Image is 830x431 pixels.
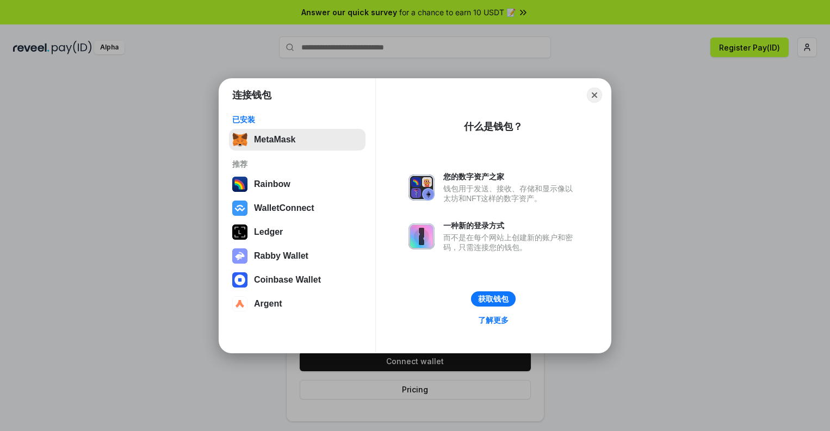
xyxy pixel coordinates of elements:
div: 您的数字资产之家 [443,172,578,182]
div: Ledger [254,227,283,237]
div: 了解更多 [478,315,509,325]
div: 什么是钱包？ [464,120,523,133]
img: svg+xml,%3Csvg%20xmlns%3D%22http%3A%2F%2Fwww.w3.org%2F2000%2Fsvg%22%20fill%3D%22none%22%20viewBox... [232,248,247,264]
h1: 连接钱包 [232,89,271,102]
button: MetaMask [229,129,366,151]
button: Close [587,88,602,103]
img: svg+xml,%3Csvg%20fill%3D%22none%22%20height%3D%2233%22%20viewBox%3D%220%200%2035%2033%22%20width%... [232,132,247,147]
img: svg+xml,%3Csvg%20width%3D%22120%22%20height%3D%22120%22%20viewBox%3D%220%200%20120%20120%22%20fil... [232,177,247,192]
button: Rabby Wallet [229,245,366,267]
div: 已安装 [232,115,362,124]
img: svg+xml,%3Csvg%20width%3D%2228%22%20height%3D%2228%22%20viewBox%3D%220%200%2028%2028%22%20fill%3D... [232,201,247,216]
div: Coinbase Wallet [254,275,321,285]
div: 一种新的登录方式 [443,221,578,230]
div: MetaMask [254,135,295,145]
button: Ledger [229,221,366,243]
div: 钱包用于发送、接收、存储和显示像以太坊和NFT这样的数字资产。 [443,184,578,203]
a: 了解更多 [472,313,515,327]
img: svg+xml,%3Csvg%20xmlns%3D%22http%3A%2F%2Fwww.w3.org%2F2000%2Fsvg%22%20fill%3D%22none%22%20viewBox... [408,223,435,249]
div: Argent [254,299,282,309]
div: 而不是在每个网站上创建新的账户和密码，只需连接您的钱包。 [443,233,578,252]
div: Rabby Wallet [254,251,308,261]
img: svg+xml,%3Csvg%20width%3D%2228%22%20height%3D%2228%22%20viewBox%3D%220%200%2028%2028%22%20fill%3D... [232,272,247,288]
div: WalletConnect [254,203,314,213]
button: Coinbase Wallet [229,269,366,291]
div: 推荐 [232,159,362,169]
button: WalletConnect [229,197,366,219]
img: svg+xml,%3Csvg%20xmlns%3D%22http%3A%2F%2Fwww.w3.org%2F2000%2Fsvg%22%20width%3D%2228%22%20height%3... [232,224,247,240]
button: 获取钱包 [471,291,516,307]
button: Argent [229,293,366,315]
button: Rainbow [229,173,366,195]
img: svg+xml,%3Csvg%20width%3D%2228%22%20height%3D%2228%22%20viewBox%3D%220%200%2028%2028%22%20fill%3D... [232,296,247,311]
div: Rainbow [254,179,290,189]
div: 获取钱包 [478,294,509,304]
img: svg+xml,%3Csvg%20xmlns%3D%22http%3A%2F%2Fwww.w3.org%2F2000%2Fsvg%22%20fill%3D%22none%22%20viewBox... [408,174,435,201]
